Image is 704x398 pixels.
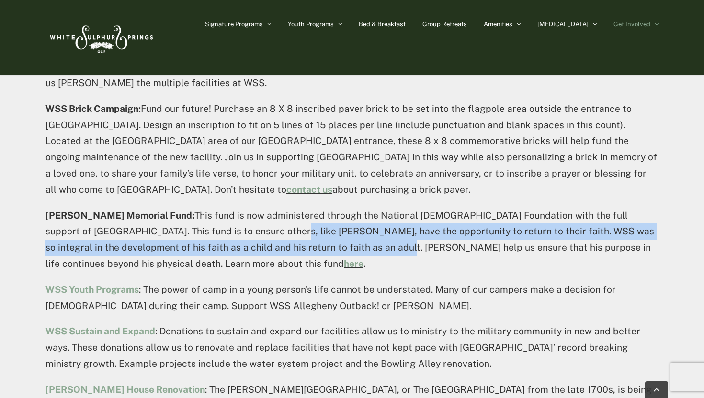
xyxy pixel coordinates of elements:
img: White Sulphur Springs Logo [45,15,156,60]
a: [PERSON_NAME] House Renovation [45,384,205,395]
a: WSS Sustain and Expand [45,326,155,336]
p: : The power of camp in a young person’s life cannot be understated. Many of our campers make a de... [45,282,659,314]
strong: [PERSON_NAME] Memorial Fund: [45,210,194,221]
span: Youth Programs [288,21,334,27]
a: WSS Youth Programs [45,284,139,295]
p: This fund is now administered through the National [DEMOGRAPHIC_DATA] Foundation with the full su... [45,208,659,272]
span: Bed & Breakfast [359,21,406,27]
a: contact us [286,184,332,195]
a: here [344,258,363,269]
p: Help us take care of our facilities. From maintenance, repairs and small projects, your gifts to ... [45,59,659,91]
strong: WSS Brick Campaign: [45,103,141,114]
p: : Donations to sustain and expand our facilities allow us to ministry to the military community i... [45,323,659,372]
span: Group Retreats [422,21,467,27]
span: Get Involved [613,21,650,27]
span: [MEDICAL_DATA] [537,21,589,27]
p: Fund our future! Purchase an 8 X 8 inscribed paver brick to be set into the flagpole area outside... [45,101,659,198]
span: Amenities [484,21,512,27]
span: Signature Programs [205,21,263,27]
